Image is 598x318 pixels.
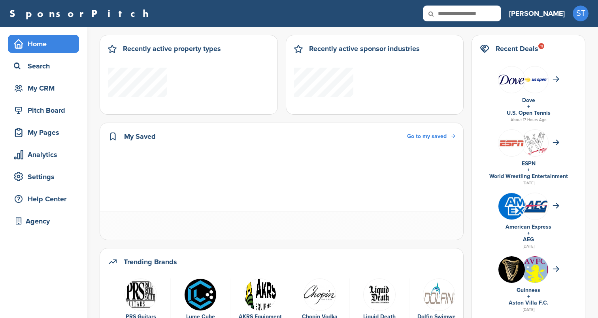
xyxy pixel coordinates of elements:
[407,132,455,141] a: Go to my saved
[294,278,345,310] a: Screen shot 2015 07 16 at 12.54.17 pm
[124,131,156,142] h2: My Saved
[124,256,177,267] h2: Trending Brands
[12,103,79,117] div: Pitch Board
[423,278,455,311] img: Dolfin swimwear
[115,278,166,310] a: Data
[509,8,565,19] h3: [PERSON_NAME]
[509,5,565,22] a: [PERSON_NAME]
[507,110,551,116] a: U.S. Open Tennis
[522,97,535,104] a: Dove
[523,236,534,243] a: AEG
[309,43,420,54] h2: Recently active sponsor industries
[498,193,525,220] img: Amex logo
[12,37,79,51] div: Home
[522,160,536,167] a: ESPN
[8,212,79,230] a: Agency
[363,278,396,311] img: Screen shot 2022 01 05 at 10.58.13 am
[498,256,525,283] img: 13524564 10153758406911519 7648398964988343964 n
[234,278,286,310] a: Akrs
[8,57,79,75] a: Search
[8,168,79,186] a: Settings
[517,287,540,293] a: Guinness
[12,125,79,140] div: My Pages
[354,278,405,310] a: Screen shot 2022 01 05 at 10.58.13 am
[527,103,530,110] a: +
[12,148,79,162] div: Analytics
[8,35,79,53] a: Home
[244,278,276,311] img: Akrs
[125,278,157,311] img: Data
[407,133,447,140] span: Go to my saved
[522,76,548,83] img: Screen shot 2018 07 23 at 2.49.02 pm
[12,59,79,73] div: Search
[527,293,530,300] a: +
[538,43,544,49] div: 11
[498,74,525,84] img: Data
[8,79,79,97] a: My CRM
[184,278,217,311] img: Lc
[12,192,79,206] div: Help Center
[489,173,568,180] a: World Wrestling Entertainment
[480,243,577,250] div: [DATE]
[304,278,336,311] img: Screen shot 2015 07 16 at 12.54.17 pm
[12,170,79,184] div: Settings
[573,6,589,21] span: ST
[175,278,226,310] a: Lc
[8,123,79,142] a: My Pages
[8,101,79,119] a: Pitch Board
[506,223,551,230] a: American Express
[522,199,548,213] img: Open uri20141112 64162 1t4610c?1415809572
[509,299,549,306] a: Aston Villa F.C.
[496,43,538,54] h2: Recent Deals
[123,43,221,54] h2: Recently active property types
[498,138,525,148] img: Screen shot 2016 05 05 at 12.09.31 pm
[12,214,79,228] div: Agency
[480,306,577,313] div: [DATE]
[8,190,79,208] a: Help Center
[12,81,79,95] div: My CRM
[527,230,530,237] a: +
[522,256,548,294] img: Data?1415810237
[9,8,154,19] a: SponsorPitch
[8,146,79,164] a: Analytics
[527,167,530,173] a: +
[480,180,577,187] div: [DATE]
[480,116,577,123] div: About 17 Hours Ago
[522,130,548,158] img: Open uri20141112 64162 12gd62f?1415806146
[413,278,465,310] a: Dolfin swimwear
